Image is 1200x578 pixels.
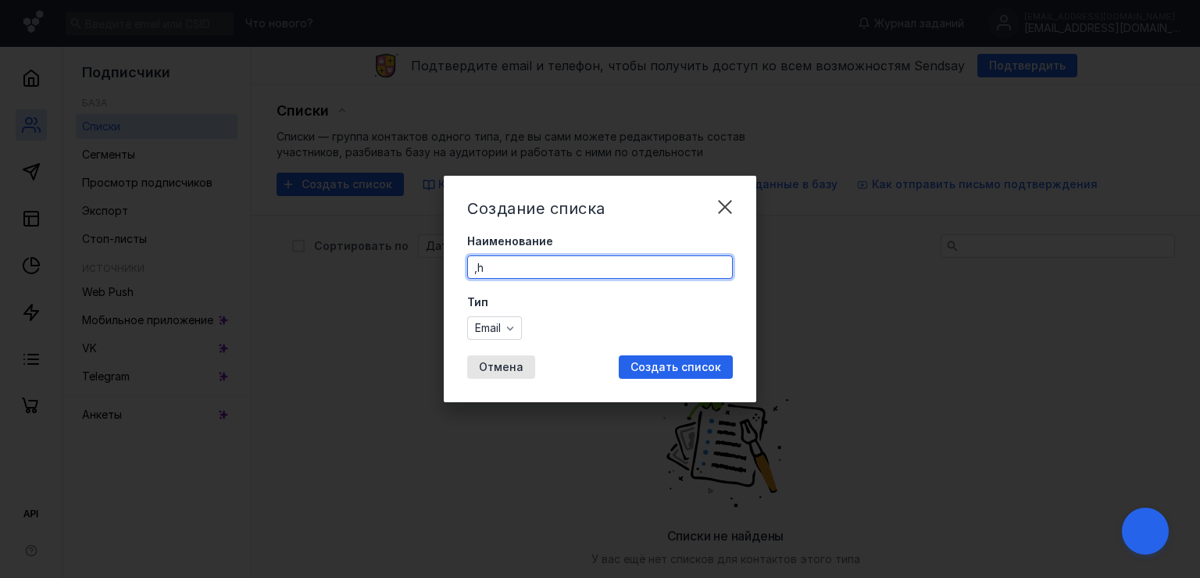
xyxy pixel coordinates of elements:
span: Создание списка [467,199,605,218]
span: Тип [467,294,488,310]
button: Отмена [467,355,535,379]
span: Отмена [479,361,523,374]
button: Email [467,316,522,340]
button: Создать список [619,355,733,379]
span: Создать список [630,361,721,374]
span: Email [475,322,501,335]
span: Наименование [467,234,553,249]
